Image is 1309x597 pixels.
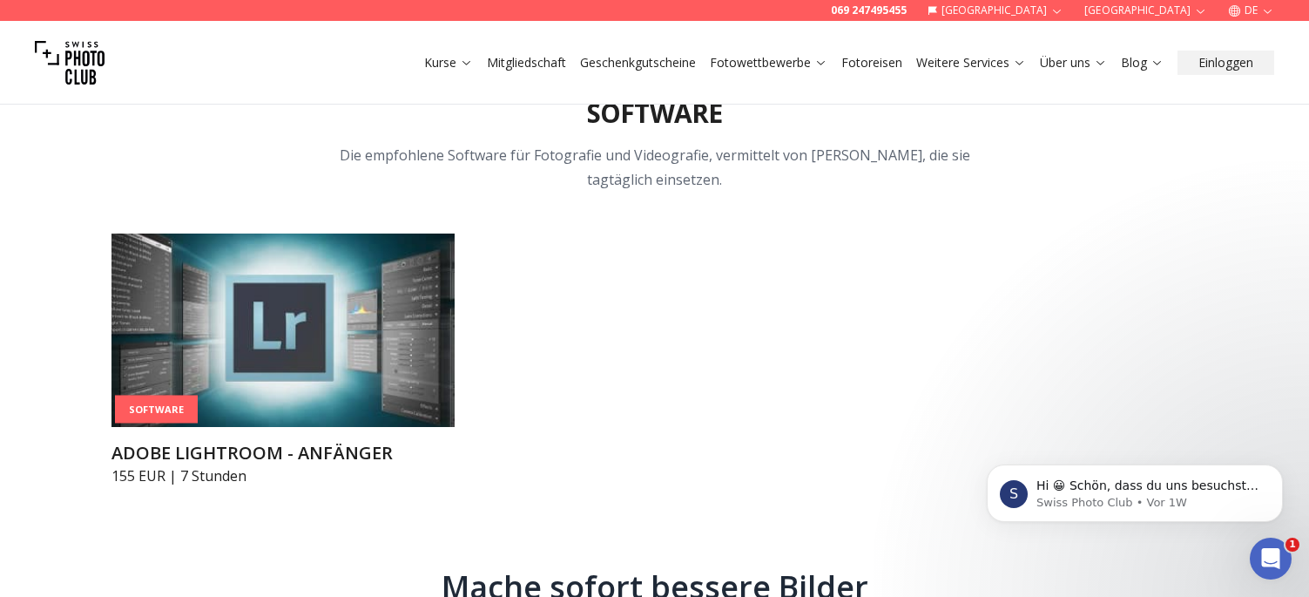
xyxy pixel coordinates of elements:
span: 1 [1285,538,1299,552]
p: 155 EUR | 7 Stunden [111,465,455,486]
a: Fotowettbewerbe [710,54,827,71]
a: Blog [1121,54,1164,71]
h3: ADOBE LIGHTROOM - ANFÄNGER [111,441,455,465]
img: Swiss photo club [35,28,105,98]
a: Weitere Services [916,54,1026,71]
button: Weitere Services [909,51,1033,75]
button: Geschenkgutscheine [573,51,703,75]
button: Mitgliedschaft [480,51,573,75]
div: Software [115,395,198,424]
a: 069 247495455 [831,3,907,17]
button: Blog [1114,51,1171,75]
h2: Software [587,98,723,129]
a: Kurse [424,54,473,71]
button: Fotoreisen [834,51,909,75]
iframe: Intercom live chat [1250,538,1292,580]
a: Geschenkgutscheine [580,54,696,71]
img: ADOBE LIGHTROOM - ANFÄNGER [111,234,455,427]
a: Über uns [1040,54,1107,71]
button: Einloggen [1177,51,1274,75]
iframe: Intercom notifications Nachricht [961,428,1309,550]
a: Mitgliedschaft [487,54,566,71]
button: Kurse [417,51,480,75]
a: ADOBE LIGHTROOM - ANFÄNGERSoftwareADOBE LIGHTROOM - ANFÄNGER155 EUR | 7 Stunden [111,234,455,486]
span: Die empfohlene Software für Fotografie und Videografie, vermittelt von [PERSON_NAME], die sie tag... [340,146,970,189]
button: Über uns [1033,51,1114,75]
a: Fotoreisen [841,54,902,71]
button: Fotowettbewerbe [703,51,834,75]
